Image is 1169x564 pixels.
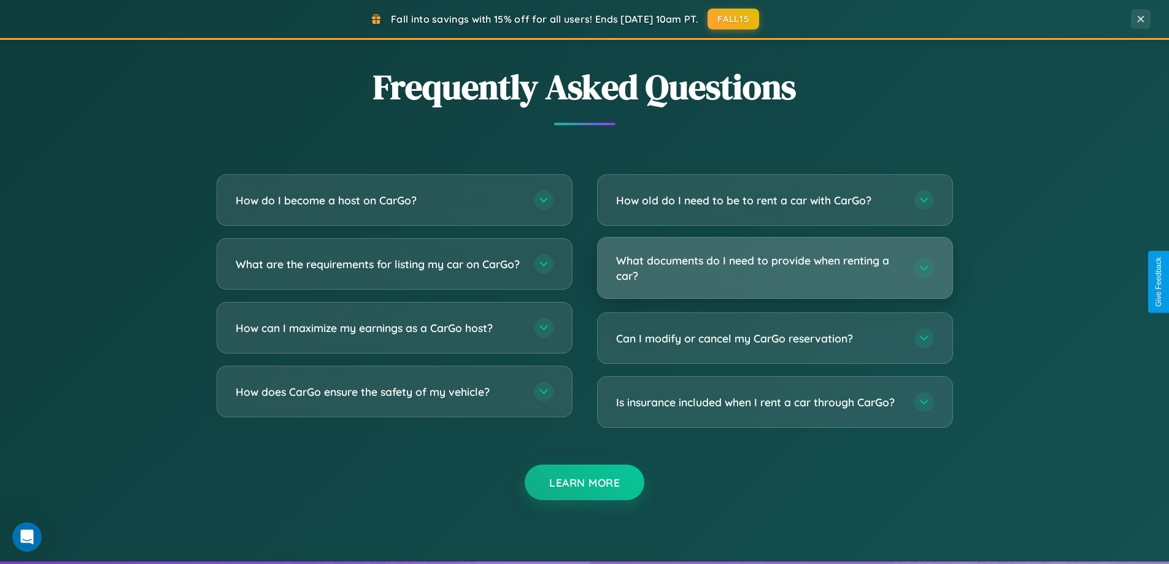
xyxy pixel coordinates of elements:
h3: How old do I need to be to rent a car with CarGo? [616,193,902,208]
h3: How do I become a host on CarGo? [236,193,522,208]
button: Learn More [525,465,644,500]
button: FALL15 [708,9,759,29]
h3: What are the requirements for listing my car on CarGo? [236,257,522,272]
h3: Can I modify or cancel my CarGo reservation? [616,331,902,346]
h2: Frequently Asked Questions [217,63,953,110]
iframe: Intercom live chat [12,522,42,552]
h3: What documents do I need to provide when renting a car? [616,253,902,283]
h3: How can I maximize my earnings as a CarGo host? [236,320,522,336]
div: Give Feedback [1154,257,1163,307]
h3: Is insurance included when I rent a car through CarGo? [616,395,902,410]
span: Fall into savings with 15% off for all users! Ends [DATE] 10am PT. [391,13,698,25]
h3: How does CarGo ensure the safety of my vehicle? [236,384,522,400]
